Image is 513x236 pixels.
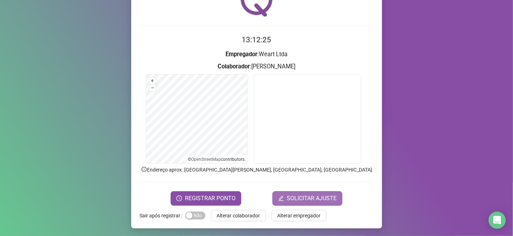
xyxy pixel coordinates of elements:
button: Alterar empregador [272,210,327,221]
h3: : Weart Ltda [140,50,374,59]
span: clock-circle [176,196,182,201]
button: – [149,85,156,91]
span: edit [278,196,284,201]
strong: Empregador [225,51,257,58]
a: OpenStreetMap [191,157,221,162]
button: Alterar colaborador [211,210,266,221]
button: editSOLICITAR AJUSTE [272,191,342,206]
span: Alterar empregador [277,212,321,220]
span: info-circle [141,166,147,173]
button: + [149,77,156,84]
time: 13:12:25 [242,35,271,44]
strong: Colaborador [218,63,250,70]
li: © contributors. [188,157,246,162]
span: Alterar colaborador [217,212,260,220]
button: REGISTRAR PONTO [171,191,241,206]
h3: : [PERSON_NAME] [140,62,374,71]
label: Sair após registrar [140,210,185,221]
p: Endereço aprox. : [GEOGRAPHIC_DATA][PERSON_NAME], [GEOGRAPHIC_DATA], [GEOGRAPHIC_DATA] [140,166,374,174]
span: SOLICITAR AJUSTE [287,194,337,203]
div: Open Intercom Messenger [489,212,506,229]
span: REGISTRAR PONTO [185,194,236,203]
